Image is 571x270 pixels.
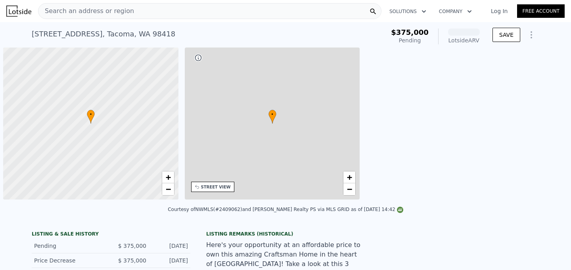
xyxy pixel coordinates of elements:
button: SAVE [492,28,520,42]
img: NWMLS Logo [397,207,403,213]
div: Listing Remarks (Historical) [206,231,365,237]
a: Zoom in [343,171,355,183]
button: Company [433,4,478,19]
span: $375,000 [391,28,429,36]
span: $ 375,000 [118,243,146,249]
button: Show Options [523,27,539,43]
a: Log In [481,7,517,15]
a: Zoom out [343,183,355,195]
span: • [87,111,95,118]
div: STREET VIEW [201,184,231,190]
div: [DATE] [153,257,188,264]
span: • [268,111,276,118]
div: Price Decrease [34,257,105,264]
div: [STREET_ADDRESS] , Tacoma , WA 98418 [32,29,175,40]
div: Lotside ARV [448,36,480,44]
span: + [165,172,171,182]
span: Search an address or region [38,6,134,16]
div: [DATE] [153,242,188,250]
div: • [87,110,95,124]
span: + [347,172,352,182]
div: • [268,110,276,124]
span: − [347,184,352,194]
a: Zoom out [162,183,174,195]
div: Courtesy of NWMLS (#2409062) and [PERSON_NAME] Realty PS via MLS GRID as of [DATE] 14:42 [168,207,403,212]
div: Pending [391,36,429,44]
div: Pending [34,242,105,250]
div: LISTING & SALE HISTORY [32,231,190,239]
a: Zoom in [162,171,174,183]
span: $ 375,000 [118,257,146,264]
img: Lotside [6,6,31,17]
button: Solutions [383,4,433,19]
span: − [165,184,171,194]
a: Free Account [517,4,565,18]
